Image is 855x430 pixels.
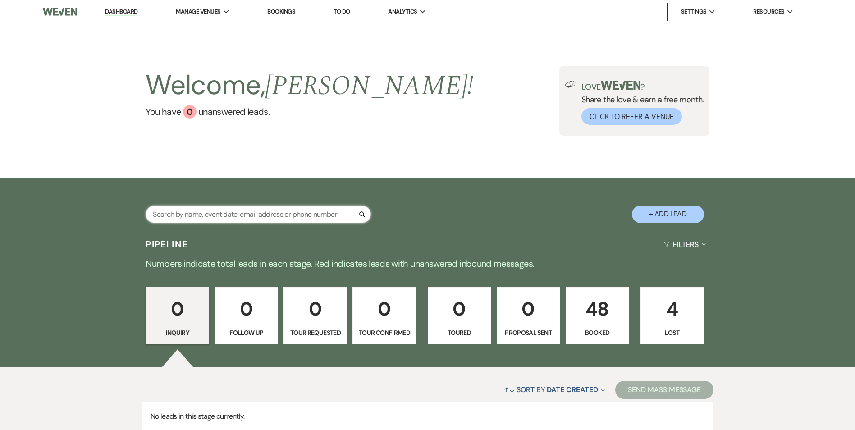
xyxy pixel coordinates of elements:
a: 48Booked [566,287,629,345]
span: [PERSON_NAME] ! [265,65,473,107]
p: Follow Up [220,328,272,338]
p: Love ? [581,81,704,91]
input: Search by name, event date, email address or phone number [146,206,371,223]
img: loud-speaker-illustration.svg [565,81,576,88]
p: Toured [434,328,485,338]
a: 0Inquiry [146,287,209,345]
a: 0Proposal Sent [497,287,560,345]
a: Bookings [267,8,295,15]
button: Send Mass Message [615,381,713,399]
p: 0 [151,294,203,324]
p: 0 [434,294,485,324]
p: Lost [646,328,698,338]
a: To Do [334,8,350,15]
span: ↑↓ [504,385,515,394]
a: You have 0 unanswered leads. [146,105,473,119]
p: Tour Requested [289,328,341,338]
p: Inquiry [151,328,203,338]
a: 0Tour Confirmed [352,287,416,345]
span: Analytics [388,7,417,16]
p: 4 [646,294,698,324]
p: 0 [289,294,341,324]
div: Share the love & earn a free month. [576,81,704,125]
p: Booked [572,328,623,338]
a: 0Toured [428,287,491,345]
a: 0Tour Requested [283,287,347,345]
button: Filters [660,233,709,256]
span: Date Created [547,385,598,394]
p: 0 [358,294,410,324]
p: Tour Confirmed [358,328,410,338]
p: 0 [503,294,554,324]
a: Dashboard [105,8,137,16]
p: 48 [572,294,623,324]
p: Proposal Sent [503,328,554,338]
span: Manage Venues [176,7,220,16]
p: 0 [220,294,272,324]
span: Resources [753,7,784,16]
a: 0Follow Up [215,287,278,345]
img: weven-logo-green.svg [601,81,641,90]
h3: Pipeline [146,238,188,251]
div: 0 [183,105,197,119]
button: Sort By Date Created [500,378,608,402]
button: Click to Refer a Venue [581,108,682,125]
h2: Welcome, [146,66,473,105]
span: Settings [681,7,707,16]
a: 4Lost [640,287,704,345]
p: Numbers indicate total leads in each stage. Red indicates leads with unanswered inbound messages. [103,256,752,271]
button: + Add Lead [632,206,704,223]
img: Weven Logo [43,2,77,21]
